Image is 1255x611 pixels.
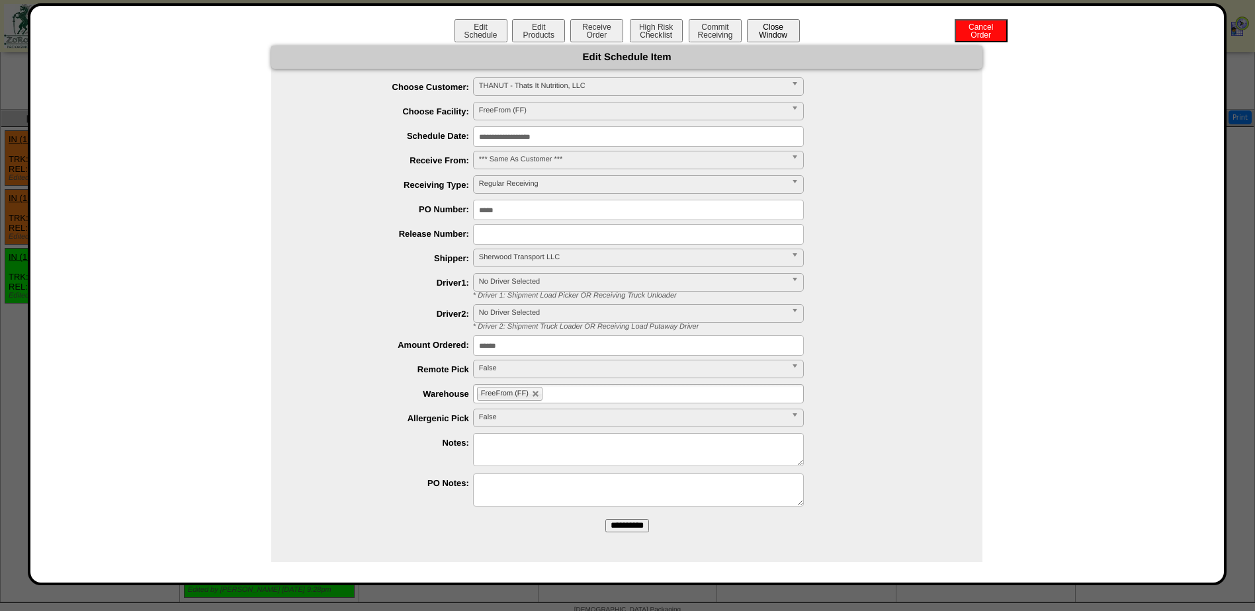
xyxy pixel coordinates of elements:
[298,131,473,141] label: Schedule Date:
[298,389,473,399] label: Warehouse
[298,478,473,488] label: PO Notes:
[746,30,801,40] a: CloseWindow
[479,274,786,290] span: No Driver Selected
[747,19,800,42] button: CloseWindow
[479,249,786,265] span: Sherwood Transport LLC
[463,323,982,331] div: * Driver 2: Shipment Truck Loader OR Receiving Load Putaway Driver
[628,30,686,40] a: High RiskChecklist
[298,229,473,239] label: Release Number:
[479,360,786,376] span: False
[689,19,742,42] button: CommitReceiving
[271,46,982,69] div: Edit Schedule Item
[298,413,473,423] label: Allergenic Pick
[298,180,473,190] label: Receiving Type:
[463,292,982,300] div: * Driver 1: Shipment Load Picker OR Receiving Truck Unloader
[630,19,683,42] button: High RiskChecklist
[298,278,473,288] label: Driver1:
[298,253,473,263] label: Shipper:
[298,364,473,374] label: Remote Pick
[570,19,623,42] button: ReceiveOrder
[298,82,473,92] label: Choose Customer:
[298,106,473,116] label: Choose Facility:
[955,19,1008,42] button: CancelOrder
[479,176,786,192] span: Regular Receiving
[298,340,473,350] label: Amount Ordered:
[479,78,786,94] span: THANUT - Thats It Nutrition, LLC
[512,19,565,42] button: EditProducts
[454,19,507,42] button: EditSchedule
[479,409,786,425] span: False
[481,389,529,397] span: FreeFrom (FF)
[479,305,786,321] span: No Driver Selected
[298,309,473,319] label: Driver2:
[298,204,473,214] label: PO Number:
[479,102,786,118] span: FreeFrom (FF)
[298,155,473,165] label: Receive From:
[298,438,473,448] label: Notes:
